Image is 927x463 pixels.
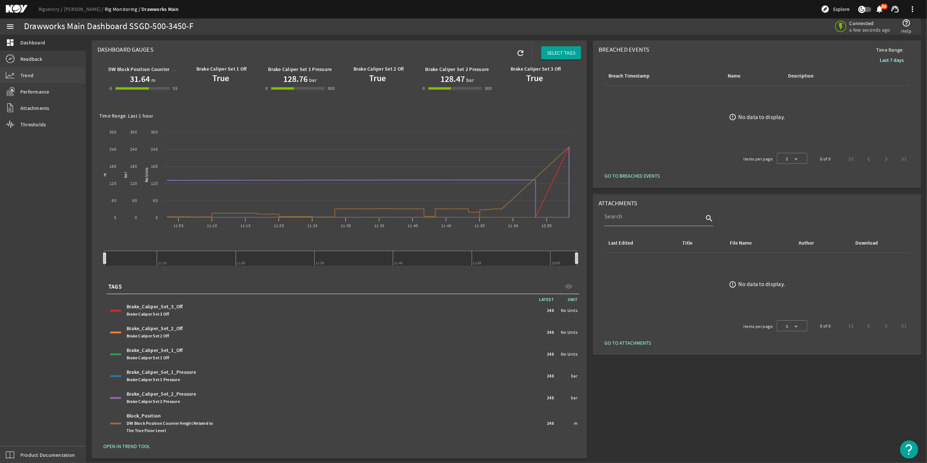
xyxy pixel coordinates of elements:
span: LATEST [539,297,558,302]
b: DW Block Position Counter Height Related to The True Floor Level [108,66,258,73]
div: Download [855,239,878,247]
b: Brake Caliper Set 1 Off [196,66,247,72]
span: GO TO BREACHED EVENTS [604,172,660,179]
div: 300 [485,85,492,92]
button: GO TO BREACHED EVENTS [599,169,666,182]
text: 300 [109,130,116,135]
span: Connected [850,20,890,27]
span: Readback [20,55,42,63]
div: 300 [328,85,335,92]
b: True [212,72,229,84]
h1: 128.76 [283,73,308,85]
div: 0 [265,85,268,92]
mat-icon: refresh [516,49,525,58]
text: 11:45 [441,223,451,229]
span: Product Documentation [20,451,75,459]
b: Brake Caliper Set 1 Pressure [268,66,332,73]
div: Name [728,72,740,80]
button: SELECT TAGS [541,46,581,59]
span: bar [465,76,474,84]
a: Rigsentry [39,6,64,12]
text: 11:55 [508,223,518,229]
div: Breach Timestamp [608,72,650,80]
a: Drawworks Main [141,6,179,13]
svg: Chart title [97,121,577,234]
div: Description [787,72,865,80]
text: 0 [114,215,116,221]
text: 60 [112,198,116,203]
text: 11:40 [408,223,418,229]
button: Open Resource Center [900,440,918,459]
mat-icon: dashboard [6,38,15,47]
span: No Units [561,307,578,314]
text: 11:30 [341,223,351,229]
button: 86 [876,5,883,13]
span: Attachments [20,104,49,112]
span: GO TO ATTACHMENTS [604,339,651,347]
mat-icon: error_outline [729,281,737,288]
text: 11:25 [307,223,317,229]
div: No data to display. [739,281,785,288]
text: 60 [153,198,158,203]
span: No Units [561,351,578,358]
text: 11:20 [274,223,284,229]
div: File Name [730,239,752,247]
span: Explore [833,5,850,13]
div: Last Edited [608,239,633,247]
text: 120 [109,181,116,186]
text: 300 [130,130,137,135]
span: Performance [20,88,49,95]
text: 11:05 [173,223,184,229]
b: Last 7 days [880,57,904,64]
i: search [705,214,714,223]
div: Brake_Caliper_Set_2_Pressure [127,391,217,405]
mat-icon: support_agent [891,5,899,13]
button: Explore [818,3,852,15]
text: bar [123,172,129,178]
mat-icon: notifications [875,5,884,13]
mat-icon: error_outline [729,113,737,121]
span: 248 [547,329,554,336]
div: Title [681,239,720,247]
div: Brake_Caliper_Set_3_Off [127,303,217,318]
div: Items per page: [744,155,774,163]
span: Brake Caliper Set 2 Pressure [127,399,180,404]
b: True [369,72,386,84]
div: Block_Position [127,412,217,434]
span: OPEN IN TREND TOOL [103,443,150,450]
div: 0 of 0 [820,322,831,330]
div: Time Range: Last 1 hour [99,112,579,119]
text: No Units [144,167,149,183]
text: 180 [130,164,137,169]
text: 0 [156,215,158,221]
text: 240 [151,147,158,152]
div: Last Edited [607,239,672,247]
div: Items per page: [744,323,774,330]
div: File Name [729,239,789,247]
div: 55 [173,85,177,92]
span: Time Range: [870,46,910,54]
text: 180 [151,164,158,169]
span: UNIT [558,296,579,303]
div: Brake_Caliper_Set_1_Off [127,347,217,361]
a: [PERSON_NAME] [64,6,105,12]
button: GO TO ATTACHMENTS [599,336,657,349]
text: 0 [135,215,137,221]
text: 120 [130,181,137,186]
span: 248 [547,372,554,380]
text: 300 [151,130,158,135]
span: TAGS [108,283,122,290]
text: 11:15 [240,223,251,229]
span: Brake Caliper Set 3 Off [127,311,169,317]
span: Thresholds [20,121,46,128]
text: 11:35 [374,223,384,229]
span: bar [571,372,578,380]
b: Brake Caliper Set 2 Pressure [425,66,489,73]
text: 240 [109,147,116,152]
span: Breached Events [599,46,650,54]
text: 12:00 [542,223,552,229]
mat-icon: explore [821,5,830,13]
span: bar [308,76,317,84]
span: bar [571,394,578,401]
mat-icon: menu [6,22,15,31]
